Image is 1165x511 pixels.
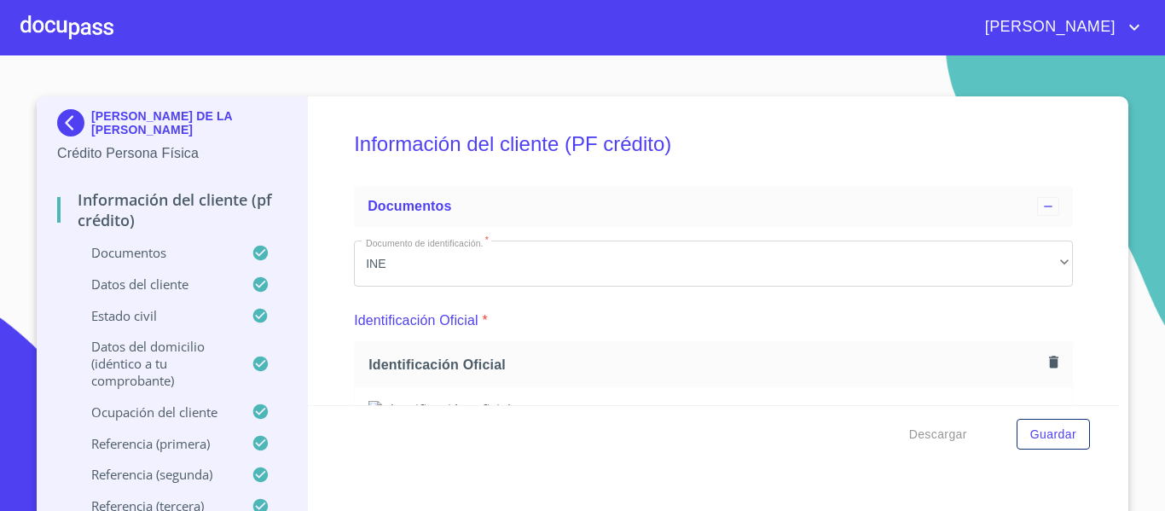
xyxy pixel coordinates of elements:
p: Referencia (primera) [57,435,252,452]
p: Identificación Oficial [354,311,478,331]
button: Guardar [1017,419,1090,450]
span: Documentos [368,199,451,213]
img: Docupass spot blue [57,109,91,136]
p: Información del cliente (PF crédito) [57,189,287,230]
img: Identificación Oficial [368,401,1058,420]
div: INE [354,241,1073,287]
p: Datos del domicilio (idéntico a tu comprobante) [57,338,252,389]
p: Documentos [57,244,252,261]
button: Descargar [902,419,974,450]
div: [PERSON_NAME] DE LA [PERSON_NAME] [57,109,287,143]
span: Descargar [909,424,967,445]
p: Estado Civil [57,307,252,324]
span: Identificación Oficial [368,356,1042,374]
p: [PERSON_NAME] DE LA [PERSON_NAME] [91,109,287,136]
p: Datos del cliente [57,276,252,293]
p: Referencia (segunda) [57,466,252,483]
span: Guardar [1030,424,1076,445]
p: Ocupación del Cliente [57,404,252,421]
button: account of current user [972,14,1145,41]
div: Documentos [354,186,1073,227]
span: [PERSON_NAME] [972,14,1124,41]
p: Crédito Persona Física [57,143,287,164]
h5: Información del cliente (PF crédito) [354,109,1073,179]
